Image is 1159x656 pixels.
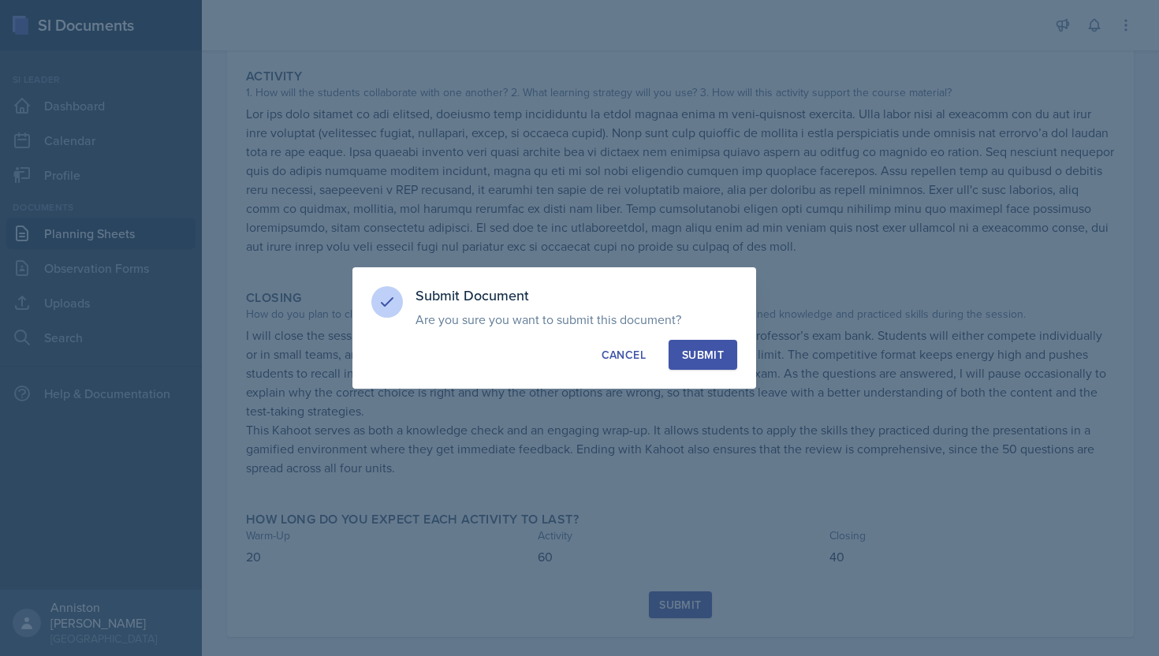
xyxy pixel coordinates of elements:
div: Submit [682,347,724,363]
button: Submit [669,340,737,370]
h3: Submit Document [416,286,737,305]
p: Are you sure you want to submit this document? [416,311,737,327]
div: Cancel [602,347,646,363]
button: Cancel [588,340,659,370]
